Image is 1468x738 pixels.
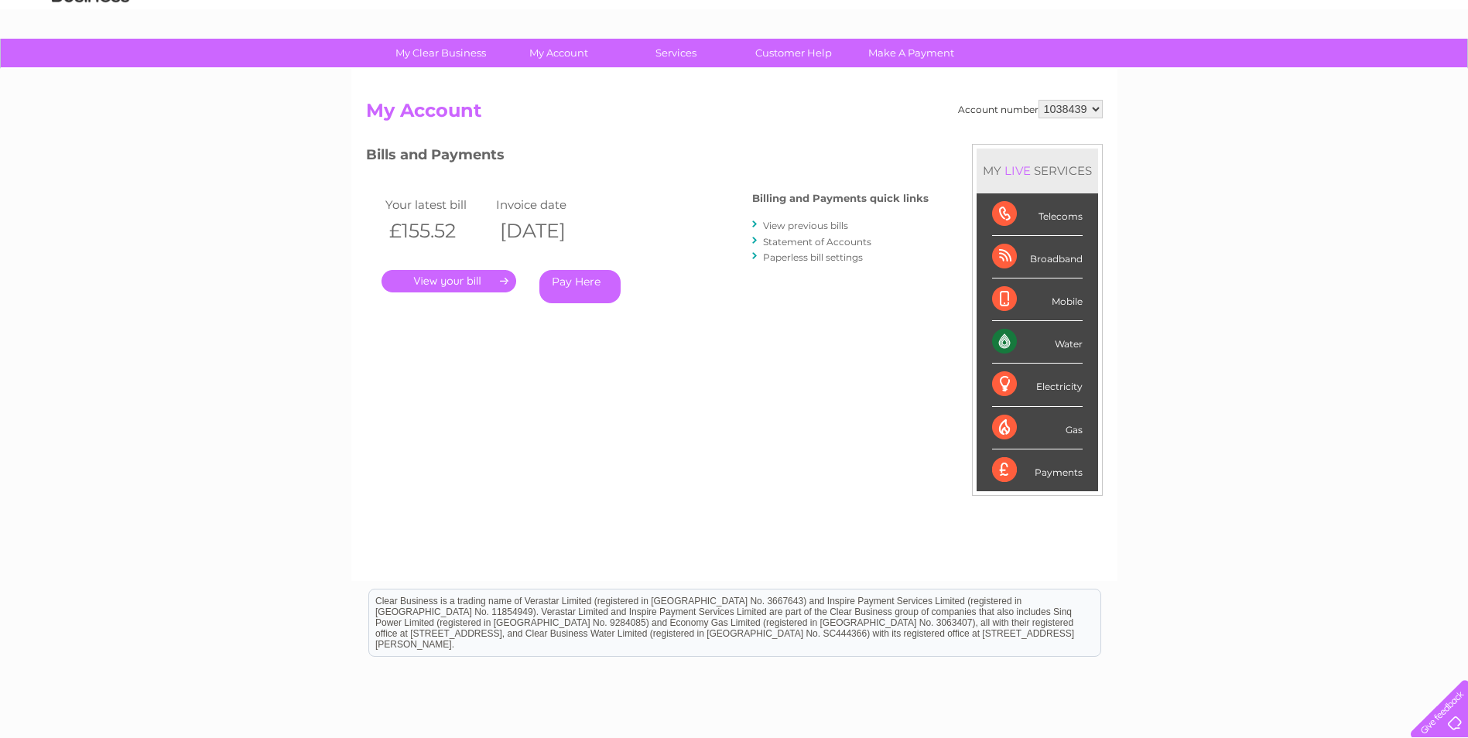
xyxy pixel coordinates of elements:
[382,270,516,292] a: .
[494,39,622,67] a: My Account
[1196,66,1225,77] a: Water
[992,236,1083,278] div: Broadband
[382,215,493,247] th: £155.52
[992,278,1083,321] div: Mobile
[847,39,975,67] a: Make A Payment
[763,220,848,231] a: View previous bills
[366,100,1103,129] h2: My Account
[366,144,929,171] h3: Bills and Payments
[992,364,1083,406] div: Electricity
[492,215,604,247] th: [DATE]
[992,321,1083,364] div: Water
[992,449,1083,491] div: Payments
[977,149,1098,193] div: MY SERVICES
[612,39,740,67] a: Services
[992,193,1083,236] div: Telecoms
[1176,8,1283,27] a: 0333 014 3131
[958,100,1103,118] div: Account number
[1365,66,1403,77] a: Contact
[1278,66,1324,77] a: Telecoms
[730,39,857,67] a: Customer Help
[763,236,871,248] a: Statement of Accounts
[1234,66,1268,77] a: Energy
[539,270,621,303] a: Pay Here
[369,9,1100,75] div: Clear Business is a trading name of Verastar Limited (registered in [GEOGRAPHIC_DATA] No. 3667643...
[377,39,505,67] a: My Clear Business
[992,407,1083,449] div: Gas
[382,194,493,215] td: Your latest bill
[752,193,929,204] h4: Billing and Payments quick links
[1001,163,1034,178] div: LIVE
[51,40,130,87] img: logo.png
[492,194,604,215] td: Invoice date
[763,251,863,263] a: Paperless bill settings
[1333,66,1356,77] a: Blog
[1417,66,1453,77] a: Log out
